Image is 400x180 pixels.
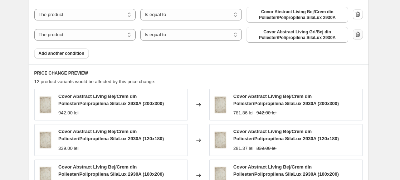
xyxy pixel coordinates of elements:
span: Covor Abstract Living Gri/Bej din Poliester/Polipropilena SilaLux 2930A [251,29,344,41]
span: Covor Abstract Living Bej/Crem din Poliester/Polipropilena SilaLux 2930A (200x300) [233,94,339,106]
strike: 339.00 lei [257,145,277,152]
img: 2930-bej-baza_80x.jpg [213,94,228,115]
button: Covor Abstract Living Bej/Crem din Poliester/Polipropilena SilaLux 2930A [247,7,348,23]
span: Covor Abstract Living Bej/Crem din Poliester/Polipropilena SilaLux 2930A (200x300) [58,94,164,106]
span: 12 product variants would be affected by this price change: [34,79,156,84]
div: 339.00 lei [58,145,78,152]
div: 942.00 lei [58,109,78,117]
span: Covor Abstract Living Bej/Crem din Poliester/Polipropilena SilaLux 2930A (100x200) [58,164,164,177]
img: 2930-bej-baza_80x.jpg [213,129,228,151]
span: Covor Abstract Living Bej/Crem din Poliester/Polipropilena SilaLux 2930A (120x180) [233,129,339,141]
span: Covor Abstract Living Bej/Crem din Poliester/Polipropilena SilaLux 2930A (120x180) [58,129,164,141]
span: Covor Abstract Living Bej/Crem din Poliester/Polipropilena SilaLux 2930A [251,9,344,20]
strike: 942.00 lei [257,109,277,117]
img: 2930-bej-baza_80x.jpg [38,129,53,151]
button: Add another condition [34,48,89,58]
button: Covor Abstract Living Gri/Bej din Poliester/Polipropilena SilaLux 2930A [247,27,348,43]
div: 781.86 lei [233,109,253,117]
div: 281.37 lei [233,145,253,152]
h6: PRICE CHANGE PREVIEW [34,70,363,76]
span: Add another condition [39,51,84,56]
span: Covor Abstract Living Bej/Crem din Poliester/Polipropilena SilaLux 2930A (100x200) [233,164,339,177]
img: 2930-bej-baza_80x.jpg [38,94,53,115]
